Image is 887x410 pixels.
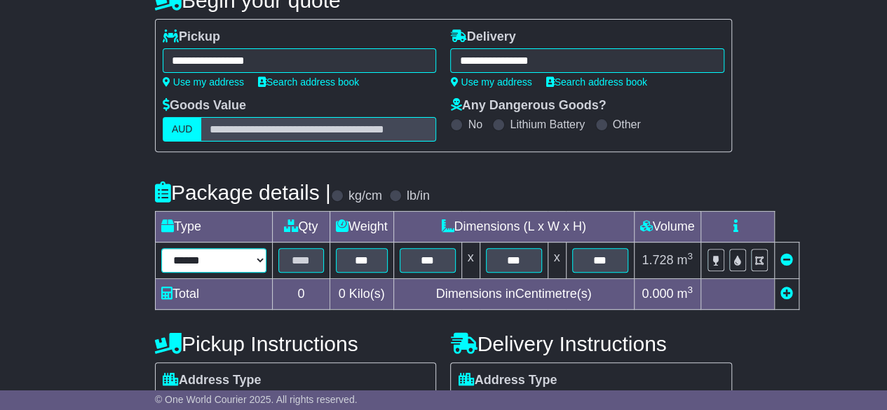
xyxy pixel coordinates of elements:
[613,118,641,131] label: Other
[687,251,693,261] sup: 3
[339,287,346,301] span: 0
[634,212,700,242] td: Volume
[548,242,566,279] td: x
[272,279,330,310] td: 0
[163,29,220,45] label: Pickup
[407,189,430,204] label: lb/in
[393,279,634,310] td: Dimensions in Centimetre(s)
[163,117,202,142] label: AUD
[510,118,585,131] label: Lithium Battery
[155,279,272,310] td: Total
[155,181,331,204] h4: Package details |
[155,212,272,242] td: Type
[687,285,693,295] sup: 3
[677,253,693,267] span: m
[642,253,673,267] span: 1.728
[458,373,557,388] label: Address Type
[546,76,647,88] a: Search address book
[330,279,393,310] td: Kilo(s)
[163,76,244,88] a: Use my address
[348,189,382,204] label: kg/cm
[393,212,634,242] td: Dimensions (L x W x H)
[677,287,693,301] span: m
[461,242,480,279] td: x
[163,373,262,388] label: Address Type
[330,212,393,242] td: Weight
[468,118,482,131] label: No
[450,29,515,45] label: Delivery
[450,98,606,114] label: Any Dangerous Goods?
[780,253,793,267] a: Remove this item
[642,287,673,301] span: 0.000
[450,332,732,355] h4: Delivery Instructions
[450,76,531,88] a: Use my address
[780,287,793,301] a: Add new item
[155,332,437,355] h4: Pickup Instructions
[155,394,358,405] span: © One World Courier 2025. All rights reserved.
[272,212,330,242] td: Qty
[163,98,246,114] label: Goods Value
[258,76,359,88] a: Search address book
